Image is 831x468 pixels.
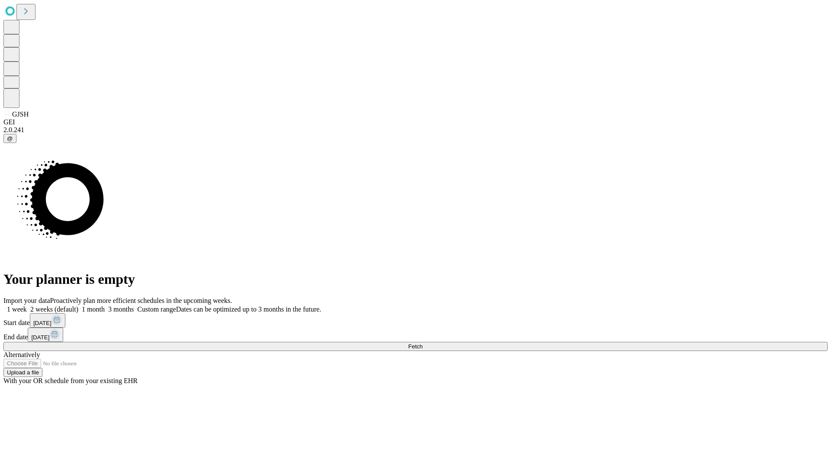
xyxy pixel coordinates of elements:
span: Custom range [137,305,176,313]
span: 2 weeks (default) [30,305,78,313]
div: End date [3,328,828,342]
span: [DATE] [33,320,52,326]
button: @ [3,134,16,143]
div: Start date [3,313,828,328]
h1: Your planner is empty [3,271,828,287]
span: Alternatively [3,351,40,358]
span: 1 month [82,305,105,313]
span: [DATE] [31,334,49,341]
span: With your OR schedule from your existing EHR [3,377,138,384]
span: 1 week [7,305,27,313]
div: GEI [3,118,828,126]
span: @ [7,135,13,142]
span: Fetch [408,343,422,350]
div: 2.0.241 [3,126,828,134]
button: [DATE] [28,328,63,342]
span: GJSH [12,110,29,118]
button: [DATE] [30,313,65,328]
span: Import your data [3,297,50,304]
button: Upload a file [3,368,42,377]
span: Dates can be optimized up to 3 months in the future. [176,305,321,313]
button: Fetch [3,342,828,351]
span: Proactively plan more efficient schedules in the upcoming weeks. [50,297,232,304]
span: 3 months [108,305,134,313]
